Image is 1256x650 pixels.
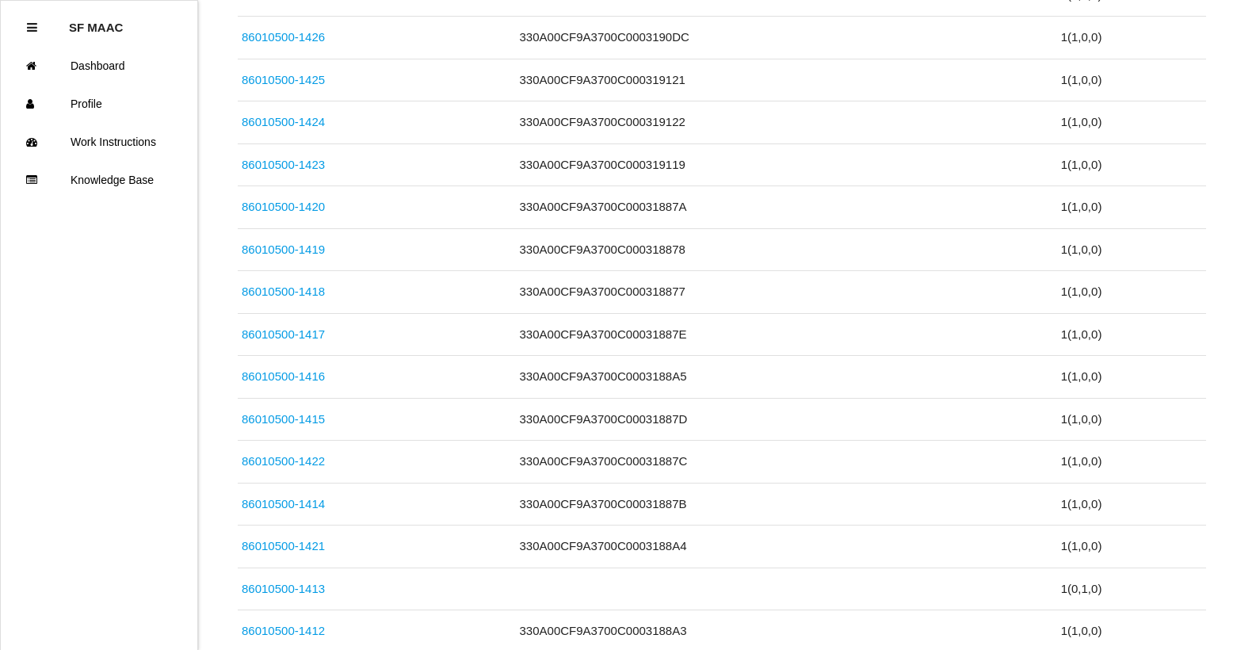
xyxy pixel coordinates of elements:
[242,285,325,298] a: 86010500-1418
[1057,483,1206,526] td: 1 ( 1 , 0 , 0 )
[516,441,1057,484] td: 330A00CF9A3700C00031887C
[516,313,1057,356] td: 330A00CF9A3700C00031887E
[1057,356,1206,399] td: 1 ( 1 , 0 , 0 )
[242,582,325,595] a: 86010500-1413
[242,115,325,128] a: 86010500-1424
[516,17,1057,59] td: 330A00CF9A3700C0003190DC
[1057,101,1206,144] td: 1 ( 1 , 0 , 0 )
[1,85,197,123] a: Profile
[242,327,325,341] a: 86010500-1417
[242,369,325,383] a: 86010500-1416
[1057,17,1206,59] td: 1 ( 1 , 0 , 0 )
[1,47,197,85] a: Dashboard
[1,123,197,161] a: Work Instructions
[242,412,325,426] a: 86010500-1415
[27,9,37,47] div: Close
[516,228,1057,271] td: 330A00CF9A3700C000318878
[516,398,1057,441] td: 330A00CF9A3700C00031887D
[1057,526,1206,568] td: 1 ( 1 , 0 , 0 )
[516,483,1057,526] td: 330A00CF9A3700C00031887B
[1057,441,1206,484] td: 1 ( 1 , 0 , 0 )
[1,161,197,199] a: Knowledge Base
[242,200,325,213] a: 86010500-1420
[1057,59,1206,101] td: 1 ( 1 , 0 , 0 )
[516,271,1057,314] td: 330A00CF9A3700C000318877
[1057,271,1206,314] td: 1 ( 1 , 0 , 0 )
[1057,228,1206,271] td: 1 ( 1 , 0 , 0 )
[1057,568,1206,610] td: 1 ( 0 , 1 , 0 )
[516,101,1057,144] td: 330A00CF9A3700C000319122
[516,143,1057,186] td: 330A00CF9A3700C000319119
[516,356,1057,399] td: 330A00CF9A3700C0003188A5
[242,624,325,637] a: 86010500-1412
[1057,313,1206,356] td: 1 ( 1 , 0 , 0 )
[1057,186,1206,229] td: 1 ( 1 , 0 , 0 )
[516,526,1057,568] td: 330A00CF9A3700C0003188A4
[69,9,123,34] p: SF MAAC
[516,59,1057,101] td: 330A00CF9A3700C000319121
[242,30,325,44] a: 86010500-1426
[1057,398,1206,441] td: 1 ( 1 , 0 , 0 )
[242,73,325,86] a: 86010500-1425
[242,454,325,468] a: 86010500-1422
[242,243,325,256] a: 86010500-1419
[242,158,325,171] a: 86010500-1423
[1057,143,1206,186] td: 1 ( 1 , 0 , 0 )
[516,186,1057,229] td: 330A00CF9A3700C00031887A
[242,539,325,552] a: 86010500-1421
[242,497,325,510] a: 86010500-1414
